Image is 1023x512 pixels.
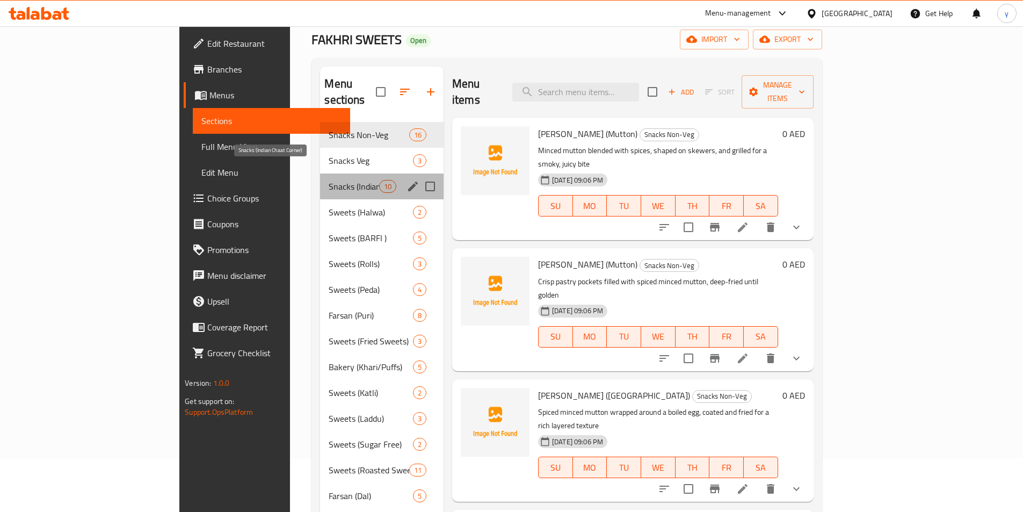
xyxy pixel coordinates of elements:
button: MO [573,195,607,217]
span: TU [611,460,637,475]
button: TU [607,326,641,348]
a: Coverage Report [184,314,350,340]
button: Branch-specific-item [702,214,728,240]
button: SA [744,326,778,348]
div: items [413,412,426,425]
span: SU [543,460,569,475]
span: Snacks Non-Veg [640,259,699,272]
a: Full Menu View [193,134,350,160]
div: items [413,335,426,348]
span: FR [714,329,739,344]
span: SA [748,198,774,214]
span: Select all sections [369,81,392,103]
span: SA [748,460,774,475]
input: search [512,83,639,102]
a: Coupons [184,211,350,237]
button: Add [664,84,698,100]
div: items [379,180,396,193]
span: Sweets (Roasted Sweets) [329,464,409,477]
span: Upsell [207,295,342,308]
button: delete [758,214,783,240]
svg: Show Choices [790,482,803,495]
div: items [413,206,426,219]
span: SA [748,329,774,344]
span: WE [645,329,671,344]
span: MO [577,198,603,214]
button: FR [709,457,744,478]
div: items [413,489,426,502]
img: Kheema Samosa (Mutton) [461,257,529,326]
span: Coupons [207,218,342,230]
button: edit [405,178,421,194]
div: Sweets (BARFI ) [329,232,412,244]
a: Support.OpsPlatform [185,405,253,419]
span: Menus [209,89,342,102]
button: WE [641,195,676,217]
span: Choice Groups [207,192,342,205]
span: FR [714,460,739,475]
a: Choice Groups [184,185,350,211]
div: Snacks Non-Veg [640,128,699,141]
span: 8 [413,311,426,321]
div: Bakery (Khari/Puffs) [329,360,412,373]
span: Select section first [698,84,742,100]
button: Manage items [742,75,814,109]
button: TH [676,195,710,217]
span: 3 [413,336,426,347]
button: delete [758,345,783,371]
span: 3 [413,259,426,269]
div: Sweets (Katli)2 [320,380,444,406]
span: Edit Menu [201,166,342,179]
div: Sweets (Roasted Sweets)11 [320,457,444,483]
span: Sections [201,114,342,127]
div: items [413,309,426,322]
span: Promotions [207,243,342,256]
p: Crisp pastry pockets filled with spiced minced mutton, deep-fried until golden [538,275,778,302]
span: Sweets (Rolls) [329,257,412,270]
span: Sweets (Fried Sweets) [329,335,412,348]
span: TH [680,460,706,475]
button: sort-choices [651,214,677,240]
span: Sweets (Sugar Free) [329,438,412,451]
button: WE [641,457,676,478]
span: 11 [410,465,426,475]
span: Select to update [677,347,700,370]
span: Select section [641,81,664,103]
span: 5 [413,233,426,243]
button: SU [538,457,573,478]
span: Menu disclaimer [207,269,342,282]
span: Open [406,36,431,45]
a: Menu disclaimer [184,263,350,289]
div: items [413,386,426,399]
span: Full Menu View [201,140,342,153]
span: Add [666,86,695,98]
div: items [413,154,426,167]
span: Manage items [750,78,805,105]
span: 5 [413,491,426,501]
div: Sweets (Rolls)3 [320,251,444,277]
span: 1.0.0 [213,376,230,390]
span: Select to update [677,216,700,239]
div: Open [406,34,431,47]
span: Farsan (Puri) [329,309,412,322]
button: export [753,30,822,49]
span: TU [611,329,637,344]
div: Sweets (Katli) [329,386,412,399]
button: WE [641,326,676,348]
span: WE [645,198,671,214]
button: Add section [418,79,444,105]
span: 3 [413,156,426,166]
a: Edit menu item [736,352,749,365]
a: Edit menu item [736,482,749,495]
div: Snacks Non-Veg [692,390,752,403]
button: import [680,30,749,49]
span: Sweets (Peda) [329,283,412,296]
div: Bakery (Khari/Puffs)5 [320,354,444,380]
span: MO [577,329,603,344]
button: sort-choices [651,476,677,502]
